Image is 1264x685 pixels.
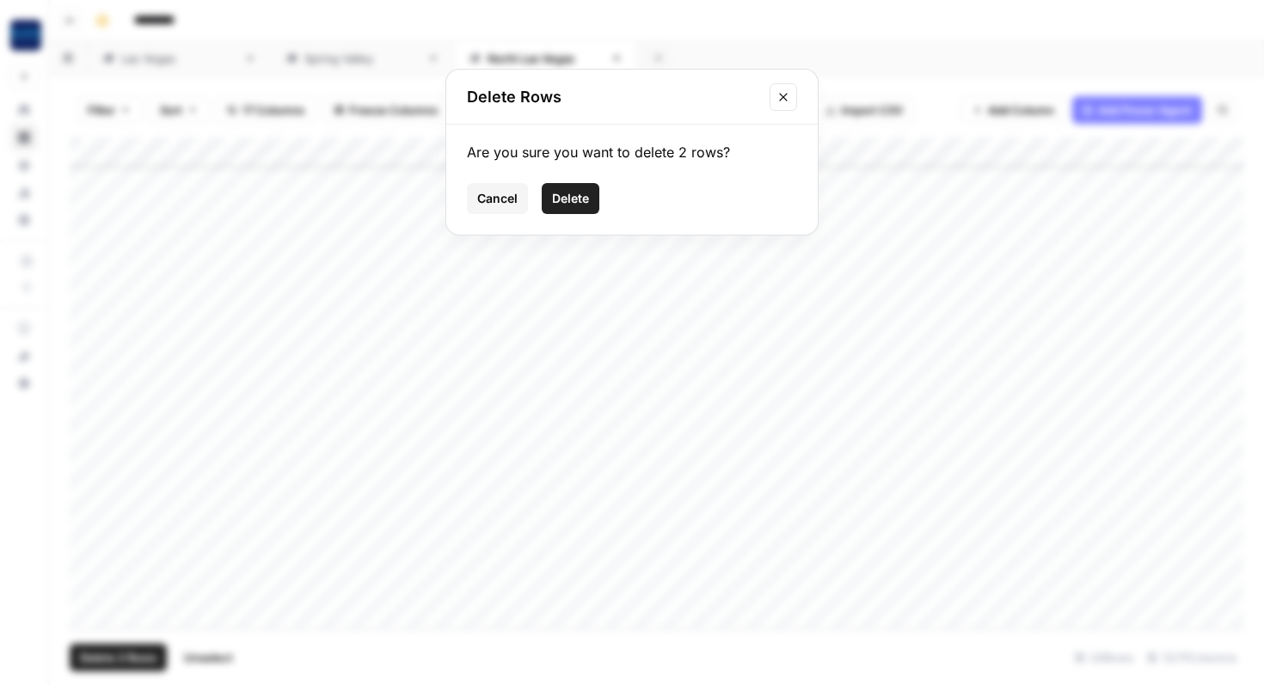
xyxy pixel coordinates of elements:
[467,85,759,109] h2: Delete Rows
[477,190,518,207] span: Cancel
[467,142,797,162] div: Are you sure you want to delete 2 rows?
[542,183,599,214] button: Delete
[770,83,797,111] button: Close modal
[552,190,589,207] span: Delete
[467,183,528,214] button: Cancel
